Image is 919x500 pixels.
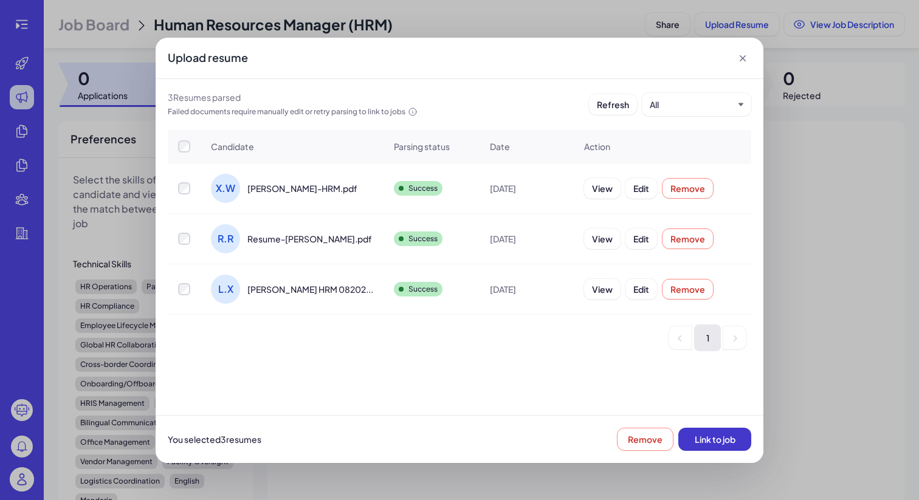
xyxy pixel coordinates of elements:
[633,284,649,295] span: Edit
[670,233,705,244] span: Remove
[589,94,637,115] button: Refresh
[247,283,373,295] span: Lixian Xie HRM 082025.pdf
[695,434,735,445] span: Link to job
[592,183,613,194] span: View
[662,228,714,249] button: Remove
[584,140,610,152] span: Action
[168,433,617,445] div: You selected 3 resume s
[394,140,450,152] span: Parsing status
[633,183,649,194] span: Edit
[650,97,734,112] button: All
[662,178,714,199] button: Remove
[211,140,254,152] span: Candidate
[490,140,510,152] span: Date
[490,233,516,245] span: [DATE]
[247,233,372,245] span: Resume-Jill Ren.pdf
[678,428,751,451] button: Link to job
[584,228,621,249] button: View
[597,99,629,110] span: Refresh
[694,324,721,351] li: page 1
[490,182,516,194] span: [DATE]
[247,182,357,194] span: Xiyao Wu-HRM.pdf
[617,428,673,451] button: Remove
[394,231,442,246] span: Success
[625,279,657,300] button: Edit
[592,233,613,244] span: View
[211,224,240,253] div: R.R
[168,91,418,103] div: 3 Resume s parsed
[625,228,657,249] button: Edit
[211,275,240,304] div: L.X
[723,326,746,349] li: Next
[584,279,621,300] button: View
[394,282,442,296] span: Success
[662,279,714,300] button: Remove
[592,284,613,295] span: View
[211,174,240,203] div: X.W
[628,434,663,445] span: Remove
[625,178,657,199] button: Edit
[633,233,649,244] span: Edit
[394,181,442,196] span: Success
[168,106,418,118] div: Failed documents require manually edit or retry parsing to link to jobs
[490,283,516,295] span: [DATE]
[168,49,248,66] div: Upload resume
[584,178,621,199] button: View
[670,284,705,295] span: Remove
[670,183,705,194] span: Remove
[669,326,692,349] li: Previous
